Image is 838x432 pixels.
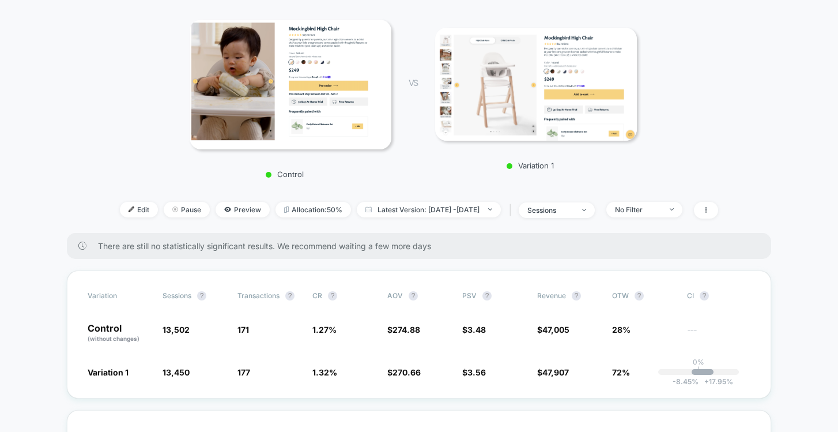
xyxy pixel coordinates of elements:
button: ? [197,291,206,300]
img: Control main [190,20,391,149]
span: Preview [216,202,270,217]
span: 1.32 % [312,367,337,377]
img: end [670,208,674,211]
button: ? [635,291,644,300]
button: ? [572,291,581,300]
span: VS [409,78,418,88]
span: CI [687,291,750,300]
span: CR [312,291,322,300]
img: end [172,206,178,212]
img: end [582,209,586,211]
span: AOV [387,291,403,300]
span: Edit [120,202,158,217]
img: rebalance [284,206,289,213]
button: ? [328,291,337,300]
button: ? [409,291,418,300]
p: Control [88,324,151,343]
span: Sessions [163,291,191,300]
span: Latest Version: [DATE] - [DATE] [357,202,501,217]
span: Variation 1 [88,367,129,377]
span: 13,450 [163,367,190,377]
span: 1.27 % [312,325,337,335]
img: edit [129,206,134,212]
span: 13,502 [163,325,190,335]
span: $ [462,367,486,377]
span: + [704,377,709,386]
span: $ [387,325,420,335]
p: | [697,366,700,375]
img: calendar [365,206,372,212]
span: 47,907 [542,367,569,377]
p: Control [184,170,386,179]
span: Pause [164,202,210,217]
span: 17.95 % [699,377,733,386]
span: 171 [237,325,249,335]
button: ? [285,291,295,300]
span: 270.66 [392,367,421,377]
span: Transactions [237,291,280,300]
img: end [488,208,492,211]
button: ? [482,291,492,300]
span: | [507,202,519,219]
span: 3.48 [467,325,486,335]
span: Revenue [537,291,566,300]
span: $ [462,325,486,335]
span: OTW [612,291,675,300]
span: $ [537,367,569,377]
div: No Filter [615,205,661,214]
span: Variation [88,291,151,300]
span: 28% [612,325,631,335]
span: 3.56 [467,367,486,377]
span: PSV [462,291,477,300]
span: 72% [612,367,630,377]
span: $ [387,367,421,377]
span: -8.45 % [673,377,699,386]
span: (without changes) [88,335,139,342]
span: --- [687,326,750,343]
span: 47,005 [542,325,569,335]
span: Allocation: 50% [275,202,351,217]
img: Variation 1 main [435,28,637,141]
span: There are still no statistically significant results. We recommend waiting a few more days [98,241,748,251]
span: $ [537,325,569,335]
p: Variation 1 [429,161,631,170]
span: 274.88 [392,325,420,335]
button: ? [700,291,709,300]
span: 177 [237,367,250,377]
div: sessions [527,206,573,215]
p: 0% [693,358,704,366]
